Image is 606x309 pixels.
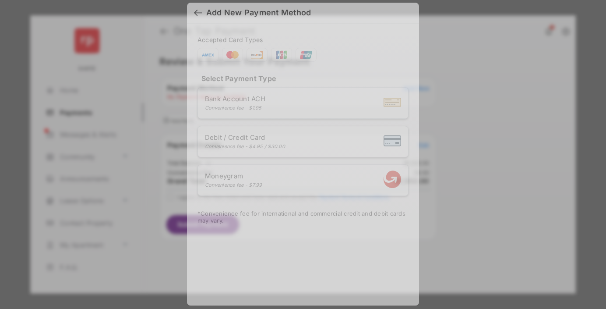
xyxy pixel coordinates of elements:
span: Debit / Credit Card [205,133,285,142]
span: Moneygram [205,172,262,180]
h4: Select Payment Type [197,74,409,83]
span: Accepted Card Types [197,36,267,43]
div: Add New Payment Method [206,8,311,18]
div: * Convenience fee for international and commercial credit and debit cards may vary. [197,210,409,226]
div: Convenience fee - $7.99 [205,182,262,188]
div: Convenience fee - $1.95 [205,105,265,111]
span: Bank Account ACH [205,95,265,103]
div: Convenience fee - $4.95 / $30.00 [205,143,285,149]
